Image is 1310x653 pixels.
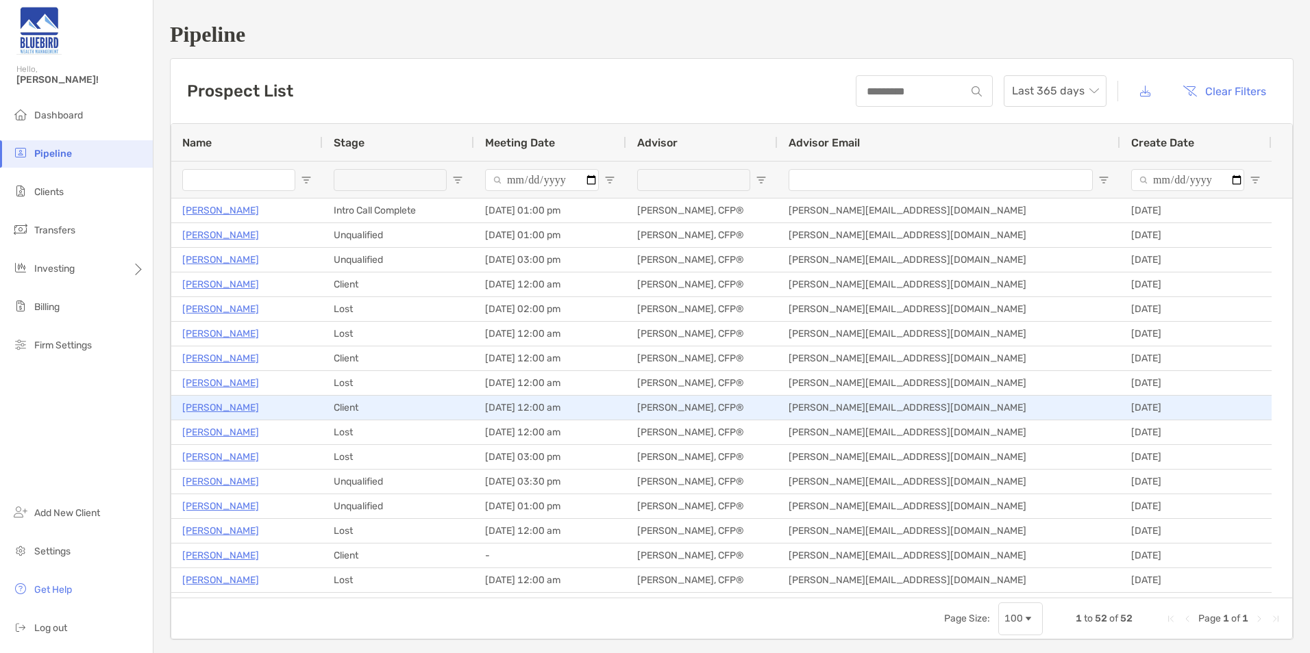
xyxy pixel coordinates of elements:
input: Name Filter Input [182,169,295,191]
div: [DATE] [1120,346,1272,370]
div: Unqualified [323,494,474,518]
p: [PERSON_NAME] [182,251,259,268]
a: [PERSON_NAME] [182,424,259,441]
a: [PERSON_NAME] [182,300,259,318]
div: Lost [323,322,474,346]
div: Client [323,346,474,370]
div: [PERSON_NAME][EMAIL_ADDRESS][DOMAIN_NAME] [778,272,1120,296]
span: Last 365 days [1012,76,1098,106]
div: Lost [323,519,474,543]
div: Unqualified [323,470,474,494]
div: [DATE] 12:00 am [474,272,626,296]
div: [PERSON_NAME], CFP® [626,519,778,543]
span: 52 [1095,613,1107,624]
div: [PERSON_NAME][EMAIL_ADDRESS][DOMAIN_NAME] [778,568,1120,592]
span: [PERSON_NAME]! [16,74,145,86]
div: [PERSON_NAME], CFP® [626,223,778,247]
span: Investing [34,263,75,274]
div: [DATE] 12:00 am [474,396,626,420]
h1: Pipeline [170,22,1294,47]
p: [PERSON_NAME] [182,350,259,367]
div: [PERSON_NAME], CFP® [626,396,778,420]
button: Open Filter Menu [604,175,615,185]
div: [DATE] 03:00 pm [474,248,626,272]
div: [DATE] 03:30 pm [474,470,626,494]
div: Lost [323,297,474,321]
span: Log out [34,622,67,634]
div: Page Size: [944,613,990,624]
img: get-help icon [12,580,29,597]
div: [DATE] [1120,371,1272,395]
div: [DATE] 12:00 am [474,568,626,592]
p: [PERSON_NAME] [182,498,259,515]
img: Zoe Logo [16,5,62,55]
div: [DATE] 01:00 pm [474,223,626,247]
span: Create Date [1131,136,1194,149]
div: [PERSON_NAME], CFP® [626,272,778,296]
span: Pipeline [34,148,72,159]
div: [DATE] 12:00 am [474,420,626,444]
div: Lost [323,420,474,444]
div: [PERSON_NAME][EMAIL_ADDRESS][DOMAIN_NAME] [778,346,1120,370]
p: [PERSON_NAME] [182,448,259,465]
div: [DATE] 12:00 am [474,322,626,346]
span: Name [182,136,212,149]
div: Unqualified [323,223,474,247]
div: Lost [323,445,474,469]
button: Clear Filters [1172,76,1276,106]
span: Get Help [34,584,72,596]
div: [DATE] [1120,420,1272,444]
a: [PERSON_NAME] [182,473,259,490]
button: Open Filter Menu [301,175,312,185]
div: [DATE] 02:00 pm [474,297,626,321]
div: [DATE] 01:00 pm [474,199,626,222]
div: [PERSON_NAME][EMAIL_ADDRESS][DOMAIN_NAME] [778,445,1120,469]
div: [PERSON_NAME][EMAIL_ADDRESS][DOMAIN_NAME] [778,371,1120,395]
div: [DATE] [1120,272,1272,296]
a: [PERSON_NAME] [182,227,259,244]
button: Open Filter Menu [1250,175,1261,185]
span: Transfers [34,225,75,236]
p: [PERSON_NAME] [182,547,259,564]
div: [PERSON_NAME], CFP® [626,593,778,617]
div: [PERSON_NAME], CFP® [626,322,778,346]
a: [PERSON_NAME] [182,399,259,416]
img: firm-settings icon [12,336,29,353]
a: [PERSON_NAME] [182,202,259,219]
div: [PERSON_NAME][EMAIL_ADDRESS][DOMAIN_NAME] [778,494,1120,518]
span: Stage [334,136,364,149]
div: [PERSON_NAME][EMAIL_ADDRESS][DOMAIN_NAME] [778,543,1120,567]
div: [PERSON_NAME], CFP® [626,568,778,592]
div: [DATE] [1120,543,1272,567]
div: [PERSON_NAME][EMAIL_ADDRESS][DOMAIN_NAME] [778,519,1120,543]
div: [DATE] [1120,470,1272,494]
a: [PERSON_NAME] [182,522,259,539]
div: Lost [323,568,474,592]
div: [DATE] [1120,297,1272,321]
span: Firm Settings [34,340,92,351]
p: [PERSON_NAME] [182,596,259,613]
span: Advisor [637,136,678,149]
div: Last Page [1270,613,1281,624]
img: investing icon [12,259,29,276]
div: [PERSON_NAME][EMAIL_ADDRESS][DOMAIN_NAME] [778,420,1120,444]
a: [PERSON_NAME] [182,572,259,589]
div: Intro Call Complete [323,199,474,222]
div: First Page [1165,613,1176,624]
div: [PERSON_NAME][EMAIL_ADDRESS][DOMAIN_NAME] [778,248,1120,272]
button: Open Filter Menu [1098,175,1109,185]
span: 52 [1120,613,1133,624]
input: Meeting Date Filter Input [485,169,599,191]
img: clients icon [12,183,29,199]
div: Lost [323,371,474,395]
div: [DATE] [1120,396,1272,420]
div: [PERSON_NAME], CFP® [626,297,778,321]
div: [PERSON_NAME][EMAIL_ADDRESS][DOMAIN_NAME] [778,470,1120,494]
div: 100 [1004,613,1023,624]
div: [PERSON_NAME][EMAIL_ADDRESS][DOMAIN_NAME] [778,199,1120,222]
div: Unqualified [323,248,474,272]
